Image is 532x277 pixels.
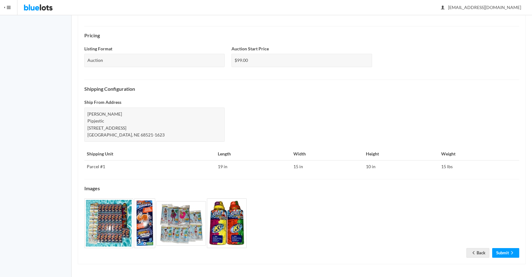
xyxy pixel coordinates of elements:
a: arrow backBack [466,248,489,258]
ion-icon: arrow forward [509,250,515,256]
td: 19 in [215,160,291,173]
th: Shipping Unit [84,148,215,160]
div: Auction [84,54,225,67]
a: Submitarrow forward [492,248,519,258]
img: 3435edea-320d-42af-bc7f-6ca98e93751c-1752114585.jpg [156,201,206,246]
td: Parcel #1 [84,160,215,173]
h4: Shipping Configuration [84,86,519,92]
ion-icon: arrow back [470,250,477,256]
img: 8adf5b60-0adb-4eeb-96b3-81adef373243-1752114585.jpg [134,198,155,248]
th: Length [215,148,291,160]
ion-icon: person [440,5,446,11]
th: Weight [439,148,519,160]
img: 9cd0cacc-e6fc-4a7d-a0c1-ed70add9e0f1-1752114586.jpg [207,198,247,248]
div: [PERSON_NAME] Pipjestic [STREET_ADDRESS] [GEOGRAPHIC_DATA], NE 68521-1623 [84,108,225,142]
h4: Images [84,186,519,191]
td: 15 lbs [439,160,519,173]
div: $99.00 [231,54,372,67]
td: 10 in [363,160,439,173]
label: Auction Start Price [231,45,269,53]
td: 15 in [291,160,364,173]
th: Height [363,148,439,160]
img: bfb8478c-6a5f-460d-b860-c40b5e1c7d8a-1752114584.jpg [84,198,133,248]
span: [EMAIL_ADDRESS][DOMAIN_NAME] [441,5,521,10]
label: Listing Format [84,45,112,53]
th: Width [291,148,364,160]
label: Ship From Address [84,99,121,106]
h4: Pricing [84,33,519,38]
